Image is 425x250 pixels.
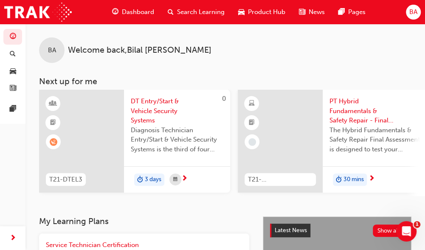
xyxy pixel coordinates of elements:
[329,125,422,154] span: The Hybrid Fundamentals & Safety Repair Final Assessment is designed to test your learning and un...
[50,117,56,128] span: booktick-icon
[231,3,292,21] a: car-iconProduct Hub
[137,174,143,185] span: duration-icon
[292,3,332,21] a: news-iconNews
[181,175,188,183] span: next-icon
[39,90,230,193] a: 0T21-DTEL3DT Entry/Start & Vehicle Security SystemsDiagnosis Technician Entry/Start & Vehicle Sec...
[369,175,375,183] span: next-icon
[338,7,345,17] span: pages-icon
[39,216,249,226] h3: My Learning Plans
[168,7,174,17] span: search-icon
[248,7,285,17] span: Product Hub
[10,85,16,93] span: news-icon
[10,33,16,41] span: guage-icon
[161,3,231,21] a: search-iconSearch Learning
[10,51,16,58] span: search-icon
[249,98,255,109] span: learningResourceType_ELEARNING-icon
[131,97,223,125] span: DT Entry/Start & Vehicle Security Systems
[329,97,422,125] span: PT Hybrid Fundamentals & Safety Repair - Final Assessment
[299,7,305,17] span: news-icon
[409,7,417,17] span: BA
[348,7,366,17] span: Pages
[248,138,256,146] span: learningRecordVerb_NONE-icon
[173,174,177,185] span: calendar-icon
[406,5,421,20] button: BA
[238,7,245,17] span: car-icon
[309,7,325,17] span: News
[222,95,226,102] span: 0
[414,221,420,228] span: 1
[4,3,72,22] img: Trak
[396,221,417,241] iframe: Intercom live chat
[10,68,16,75] span: car-icon
[373,224,405,237] button: Show all
[105,3,161,21] a: guage-iconDashboard
[332,3,372,21] a: pages-iconPages
[25,77,425,86] h3: Next up for me
[10,105,16,113] span: pages-icon
[46,241,139,249] span: Service Technician Certification
[50,98,56,109] span: learningResourceType_INSTRUCTOR_LED-icon
[249,117,255,128] span: booktick-icon
[336,174,342,185] span: duration-icon
[112,7,118,17] span: guage-icon
[145,175,161,185] span: 3 days
[50,138,57,146] span: learningRecordVerb_WAITLIST-icon
[177,7,225,17] span: Search Learning
[343,175,364,185] span: 30 mins
[68,45,211,55] span: Welcome back , Bilal [PERSON_NAME]
[270,224,404,237] a: Latest NewsShow all
[10,233,16,244] span: next-icon
[49,175,82,185] span: T21-DTEL3
[248,175,312,185] span: T21-PTHV_HYBRID_EXAM
[275,227,307,234] span: Latest News
[122,7,154,17] span: Dashboard
[131,125,223,154] span: Diagnosis Technician Entry/Start & Vehicle Security Systems is the third of four Electrical modul...
[46,240,142,250] a: Service Technician Certification
[48,45,56,55] span: BA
